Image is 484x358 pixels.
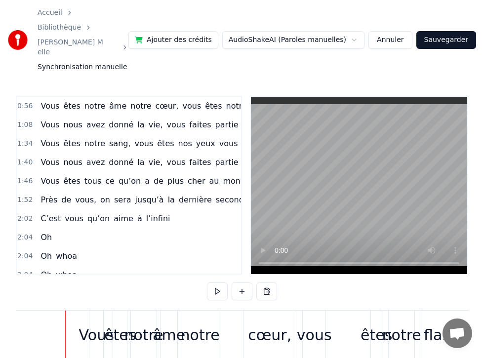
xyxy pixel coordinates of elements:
nav: breadcrumb [38,8,128,72]
span: qu’on [118,175,142,187]
a: [PERSON_NAME] M elle [38,38,118,57]
span: de [60,194,72,205]
span: monde [222,175,251,187]
span: ce [104,175,116,187]
span: vous [166,119,187,130]
span: Vous [40,157,60,168]
span: on [99,194,111,205]
span: êtes [156,138,175,149]
div: notre [382,324,421,346]
span: aime [113,213,134,224]
span: vous [166,157,187,168]
span: Oh [40,250,53,262]
img: youka [8,30,28,50]
span: 2:02 [17,214,33,224]
span: tous [83,175,103,187]
span: faites [188,157,212,168]
span: donné [108,157,134,168]
span: seconde [215,194,250,205]
span: Vous [40,138,60,149]
span: la [136,157,145,168]
span: nous [62,119,83,130]
span: vous [181,100,202,112]
span: vous [134,138,155,149]
span: 2:04 [17,233,33,242]
span: vie, [148,119,164,130]
span: avez [85,119,106,130]
div: êtes [361,324,392,346]
span: jusqu’à [134,194,165,205]
span: Vous [40,100,60,112]
span: 1:34 [17,139,33,149]
span: yeux [195,138,216,149]
span: a [144,175,151,187]
span: à [136,213,143,224]
span: plus [166,175,185,187]
span: sang, [108,138,132,149]
span: êtes [204,100,223,112]
span: notre [225,100,248,112]
span: êtes [241,138,259,149]
div: Vous [79,324,114,346]
span: la [167,194,176,205]
button: Sauvegarder [416,31,476,49]
span: whoa [55,250,78,262]
span: vie, [148,157,164,168]
span: 0:56 [17,101,33,111]
span: vous [218,138,239,149]
span: âme [108,100,127,112]
span: au [208,175,220,187]
span: partie [214,119,240,130]
span: nous [62,157,83,168]
span: donné [108,119,134,130]
span: Vous [40,175,60,187]
span: êtes [62,138,81,149]
span: Près [40,194,58,205]
div: êtes [104,324,136,346]
span: 2:04 [17,270,33,280]
button: Annuler [368,31,412,49]
span: faites [188,119,212,130]
span: êtes [62,175,81,187]
span: Synchronisation manuelle [38,62,127,72]
button: Ajouter des crédits [128,31,218,49]
span: 1:40 [17,158,33,167]
span: de [153,175,164,187]
span: notre [83,138,106,149]
div: notre [181,324,220,346]
span: avez [85,157,106,168]
span: notre [83,100,106,112]
a: Accueil [38,8,62,18]
span: 2:04 [17,251,33,261]
span: 1:52 [17,195,33,205]
span: êtes [62,100,81,112]
span: whoa [55,269,78,280]
div: âme [153,324,185,346]
span: vous, [74,194,97,205]
span: nos [177,138,193,149]
span: Vous [40,119,60,130]
span: dernière [178,194,213,205]
span: cher [187,175,206,187]
span: notre [129,100,152,112]
span: C’est [40,213,62,224]
a: Bibliothèque [38,23,81,33]
span: partie [214,157,240,168]
div: vous [297,324,332,346]
span: Oh [40,269,53,280]
span: Oh [40,232,53,243]
span: 1:08 [17,120,33,130]
div: notre [124,324,163,346]
div: flamme [424,324,480,346]
span: vous [64,213,84,224]
span: sera [113,194,132,205]
span: qu’on [86,213,111,224]
div: cœur, [248,324,291,346]
span: la [136,119,145,130]
span: 1:46 [17,176,33,186]
span: l’infini [145,213,171,224]
a: Ouvrir le chat [443,318,472,348]
span: cœur, [155,100,180,112]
